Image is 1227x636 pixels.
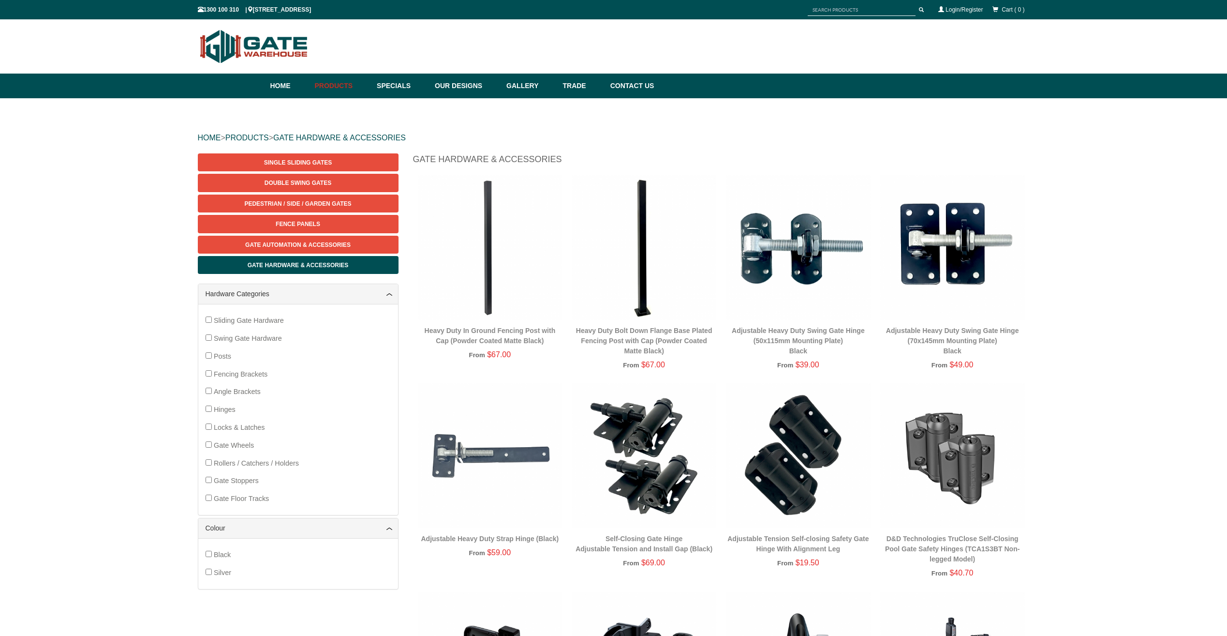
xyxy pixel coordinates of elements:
[198,24,310,69] img: Gate Warehouse
[946,6,983,13] a: Login/Register
[469,549,485,557] span: From
[225,134,269,142] a: PRODUCTS
[572,383,716,528] img: Self-Closing Gate Hinge - Adjustable Tension and Install Gap (Black) - Gate Warehouse
[214,334,282,342] span: Swing Gate Hardware
[425,327,556,345] a: Heavy Duty In Ground Fencing Post with Cap (Powder Coated Matte Black)
[265,180,331,186] span: Double Swing Gates
[198,256,399,274] a: Gate Hardware & Accessories
[245,242,351,248] span: Gate Automation & Accessories
[777,362,793,369] span: From
[214,424,265,431] span: Locks & Latches
[430,74,502,98] a: Our Designs
[886,327,1019,355] a: Adjustable Heavy Duty Swing Gate Hinge (70x145mm Mounting Plate)Black
[885,535,1020,563] a: D&D Technologies TruClose Self-Closing Pool Gate Safety Hinges (TCA1S3BT Non-legged Model)
[502,74,558,98] a: Gallery
[270,74,310,98] a: Home
[808,4,916,16] input: SEARCH PRODUCTS
[931,362,947,369] span: From
[273,134,406,142] a: GATE HARDWARE & ACCESSORIES
[726,383,871,528] img: Adjustable Tension Self-closing Safety Gate Hinge With Alignment Leg - Gate Warehouse
[206,523,391,533] a: Colour
[487,350,511,359] span: $67.00
[606,74,654,98] a: Contact Us
[276,221,320,227] span: Fence Panels
[214,551,231,559] span: Black
[214,317,284,324] span: Sliding Gate Hardware
[641,559,665,567] span: $69.00
[198,122,1030,153] div: > >
[198,174,399,192] a: Double Swing Gates
[641,361,665,369] span: $67.00
[198,6,311,13] span: 1300 100 310 | [STREET_ADDRESS]
[777,560,793,567] span: From
[248,262,349,269] span: Gate Hardware & Accessories
[413,153,1030,170] h1: Gate Hardware & Accessories
[198,153,399,171] a: Single Sliding Gates
[198,236,399,254] a: Gate Automation & Accessories
[576,327,712,355] a: Heavy Duty Bolt Down Flange Base Plated Fencing Post with Cap (Powder Coated Matte Black)
[310,74,372,98] a: Products
[214,495,269,502] span: Gate Floor Tracks
[214,388,261,395] span: Angle Brackets
[206,289,391,299] a: Hardware Categories
[796,559,819,567] span: $19.50
[421,535,559,543] a: Adjustable Heavy Duty Strap Hinge (Black)
[214,569,231,576] span: Silver
[214,370,267,378] span: Fencing Brackets
[372,74,430,98] a: Specials
[576,535,712,553] a: Self-Closing Gate HingeAdjustable Tension and Install Gap (Black)
[214,441,254,449] span: Gate Wheels
[198,215,399,233] a: Fence Panels
[796,361,819,369] span: $39.00
[214,477,259,485] span: Gate Stoppers
[198,195,399,212] a: Pedestrian / Side / Garden Gates
[469,351,485,359] span: From
[572,175,716,320] img: Heavy Duty Bolt Down Flange Base Plated Fencing Post with Cap (Powder Coated Matte Black) - Gate ...
[880,175,1025,320] img: Adjustable Heavy Duty Swing Gate Hinge (70x145mm Mounting Plate) - Black - Gate Warehouse
[623,560,639,567] span: From
[487,548,511,557] span: $59.00
[558,74,605,98] a: Trade
[880,383,1025,528] img: D&D Technologies TruClose Self-Closing Pool Gate Safety Hinges (TCA1S3BT Non-legged Model) - Gate...
[1002,6,1024,13] span: Cart ( 0 )
[418,175,562,320] img: Heavy Duty In Ground Fencing Post with Cap (Powder Coated Matte Black) - Gate Warehouse
[931,570,947,577] span: From
[214,459,299,467] span: Rollers / Catchers / Holders
[214,352,231,360] span: Posts
[244,200,351,207] span: Pedestrian / Side / Garden Gates
[949,569,973,577] span: $40.70
[726,175,871,320] img: Adjustable Heavy Duty Swing Gate Hinge (50x115mm Mounting Plate) - Black - Gate Warehouse
[214,406,236,413] span: Hinges
[418,383,562,528] img: Adjustable Heavy Duty Strap Hinge (Black) - Gate Warehouse
[264,159,332,166] span: Single Sliding Gates
[623,362,639,369] span: From
[732,327,865,355] a: Adjustable Heavy Duty Swing Gate Hinge (50x115mm Mounting Plate)Black
[727,535,869,553] a: Adjustable Tension Self-closing Safety Gate Hinge With Alignment Leg
[198,134,221,142] a: HOME
[949,361,973,369] span: $49.00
